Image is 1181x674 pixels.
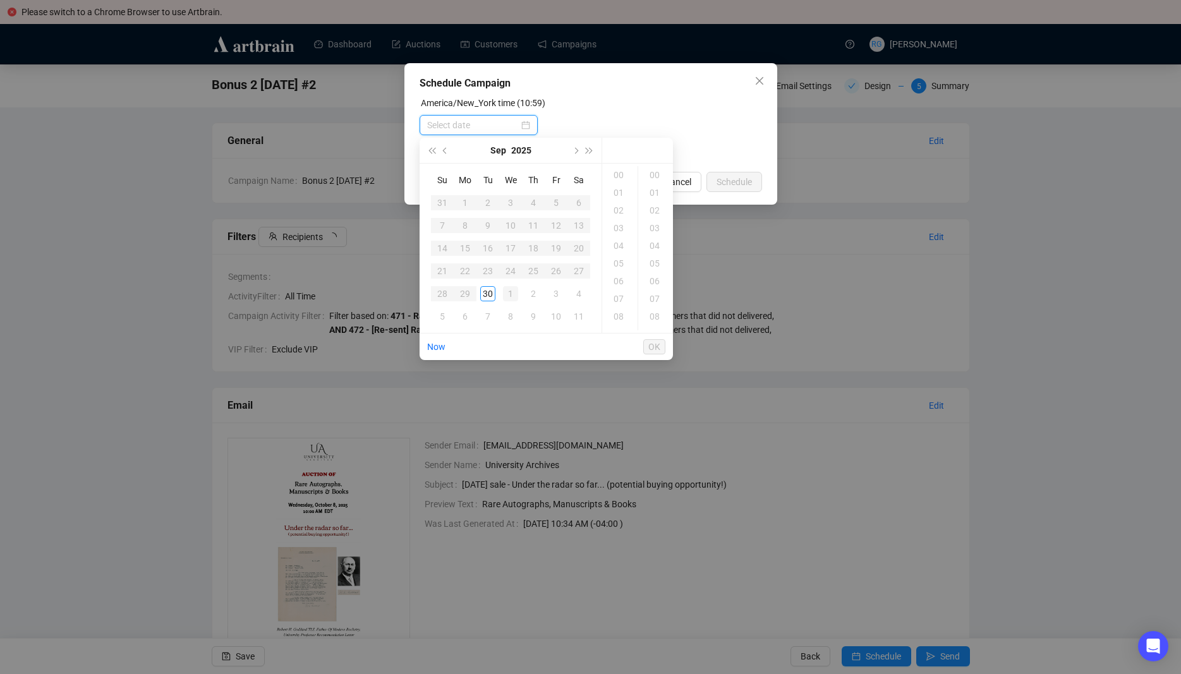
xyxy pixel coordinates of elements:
div: 08 [605,308,635,325]
div: 09 [641,325,671,343]
div: 01 [605,184,635,202]
span: Cancel [665,175,691,189]
th: Su [431,169,454,191]
div: 27 [571,263,586,279]
td: 2025-10-06 [454,305,476,328]
td: 2025-09-03 [499,191,522,214]
button: Next month (PageDown) [568,138,582,163]
td: 2025-08-31 [431,191,454,214]
div: 5 [435,309,450,324]
div: 00 [605,166,635,184]
div: 10 [548,309,564,324]
td: 2025-09-24 [499,260,522,282]
div: 19 [548,241,564,256]
div: 2 [480,195,495,210]
div: 15 [457,241,473,256]
div: 21 [435,263,450,279]
button: Choose a year [511,138,531,163]
div: Schedule Campaign [420,76,762,91]
div: 2 [526,286,541,301]
div: 29 [457,286,473,301]
td: 2025-09-29 [454,282,476,305]
td: 2025-09-25 [522,260,545,282]
div: 06 [605,272,635,290]
td: 2025-10-08 [499,305,522,328]
input: Select date [427,118,519,132]
div: 12 [548,218,564,233]
div: 14 [435,241,450,256]
div: 6 [571,195,586,210]
div: 08 [641,308,671,325]
td: 2025-09-04 [522,191,545,214]
div: 04 [605,237,635,255]
td: 2025-10-01 [499,282,522,305]
a: Now [427,342,445,352]
div: 23 [480,263,495,279]
td: 2025-09-06 [567,191,590,214]
td: 2025-09-10 [499,214,522,237]
th: Th [522,169,545,191]
div: 22 [457,263,473,279]
td: 2025-09-09 [476,214,499,237]
div: 05 [605,255,635,272]
td: 2025-09-08 [454,214,476,237]
button: Previous month (PageUp) [439,138,452,163]
td: 2025-09-05 [545,191,567,214]
div: 4 [571,286,586,301]
div: 03 [605,219,635,237]
td: 2025-09-19 [545,237,567,260]
td: 2025-10-02 [522,282,545,305]
div: 9 [526,309,541,324]
div: 02 [605,202,635,219]
button: Last year (Control + left) [425,138,439,163]
div: 9 [480,218,495,233]
td: 2025-09-26 [545,260,567,282]
td: 2025-09-16 [476,237,499,260]
div: 31 [435,195,450,210]
td: 2025-10-09 [522,305,545,328]
div: 01 [641,184,671,202]
td: 2025-09-27 [567,260,590,282]
div: 11 [571,309,586,324]
div: 04 [641,237,671,255]
button: OK [643,339,665,354]
td: 2025-10-04 [567,282,590,305]
div: 09 [605,325,635,343]
div: 5 [548,195,564,210]
th: Sa [567,169,590,191]
div: 17 [503,241,518,256]
div: 6 [457,309,473,324]
div: 3 [548,286,564,301]
div: 7 [480,309,495,324]
div: 03 [641,219,671,237]
td: 2025-09-11 [522,214,545,237]
td: 2025-09-18 [522,237,545,260]
td: 2025-10-11 [567,305,590,328]
button: Schedule [706,172,762,192]
div: 13 [571,218,586,233]
td: 2025-10-05 [431,305,454,328]
div: 1 [503,286,518,301]
td: 2025-09-23 [476,260,499,282]
button: Next year (Control + right) [583,138,597,163]
td: 2025-09-17 [499,237,522,260]
td: 2025-09-15 [454,237,476,260]
div: 16 [480,241,495,256]
div: 28 [435,286,450,301]
div: 25 [526,263,541,279]
div: 4 [526,195,541,210]
div: 3 [503,195,518,210]
div: 06 [641,272,671,290]
td: 2025-09-01 [454,191,476,214]
td: 2025-09-02 [476,191,499,214]
div: 24 [503,263,518,279]
button: Choose a month [490,138,506,163]
button: Cancel [655,172,701,192]
td: 2025-10-07 [476,305,499,328]
div: 07 [641,290,671,308]
span: close [754,76,765,86]
div: 7 [435,218,450,233]
th: Mo [454,169,476,191]
div: 05 [641,255,671,272]
div: Open Intercom Messenger [1138,631,1168,661]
